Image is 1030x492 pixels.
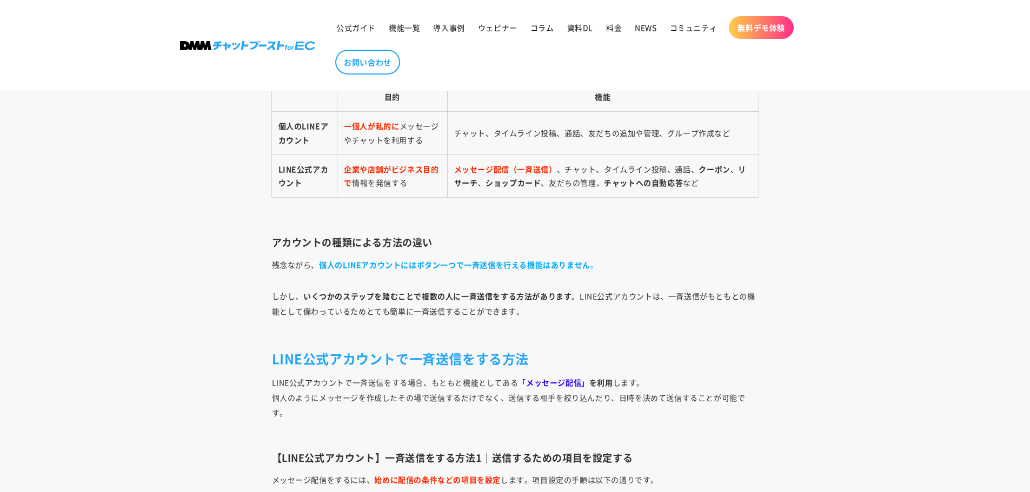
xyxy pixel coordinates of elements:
[670,23,717,32] span: コミュニティ
[272,472,759,487] p: メッセージ配信をするには、 します。項目設定の手順は以下の通りです。
[635,23,656,32] span: NEWS
[384,91,400,102] b: 目的
[344,164,438,188] b: 企業や店舗がビジネス目的で
[272,288,759,334] p: しかし、 。LINE公式アカウントは、一斉送信がもともとの機能として備わっているためとても簡単に一斉送信することができます。
[486,177,541,188] b: ショップカード
[530,23,554,32] span: コラム
[604,177,683,188] b: チャットへの自動応答
[567,23,593,32] span: 資料DL
[272,236,759,248] h3: アカウントの種類による方法の違い
[319,259,598,270] span: 。
[518,377,589,388] b: 「メッセージ配信」
[382,16,427,39] a: 機能一覧
[561,16,600,39] a: 資料DL
[180,41,315,50] img: 株式会社DMM Boost
[389,23,420,32] span: 機能一覧
[433,23,464,32] span: 導入事例
[454,164,746,188] b: リサーチ
[729,16,794,39] a: 無料デモ体験
[337,112,447,154] td: メッセージやチャットを利用する
[589,377,613,388] b: を利用
[278,120,329,145] b: 個人のLINEアカウント
[447,154,758,197] td: 、チャット、タイムライン投稿、通話、 、 、 、友だちの管理、 など
[337,154,447,197] td: 情報を発信する
[600,16,628,39] a: 料金
[344,57,391,67] span: お問い合わせ
[447,112,758,154] td: チャット、タイムライン投稿、通話、友だちの追加や管理、グループ作成など
[699,164,730,174] b: クーポン
[336,23,376,32] span: 公式ガイド
[478,23,517,32] span: ウェビナー
[606,23,622,32] span: 料金
[454,164,557,174] b: メッセージ配信（一斉送信）
[374,474,501,485] b: 始めに配信の条件などの項目を設定
[272,350,759,367] h2: LINE公式アカウントで一斉送信をする方法
[344,120,399,131] b: 一個人が私的に
[272,451,759,464] h3: 【LINE公式アカウント】一斉送信をする方法1｜送信するための項目を設定する
[595,91,610,102] b: 機能
[272,257,759,272] p: 残念ながら、
[427,16,471,39] a: 導入事例
[272,375,759,435] p: LINE公式アカウントで一斉送信をする場合、もともと機能としてある します。 個人のようにメッセージを作成したその場で送信するだけでなく、送信する相手を絞り込んだり、日時を決めて送信することが可...
[303,291,572,301] b: いくつかのステップを踏むことで複数の人に一斉送信をする方法があります
[628,16,663,39] a: NEWS
[663,16,724,39] a: コミュニティ
[737,23,785,32] span: 無料デモ体験
[319,259,590,270] b: 個人のLINEアカウントにはボタン一つで一斉送信を行える機能はありません
[278,164,329,188] b: LINE公式アカウント
[524,16,561,39] a: コラム
[335,50,400,75] a: お問い合わせ
[330,16,382,39] a: 公式ガイド
[471,16,524,39] a: ウェビナー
